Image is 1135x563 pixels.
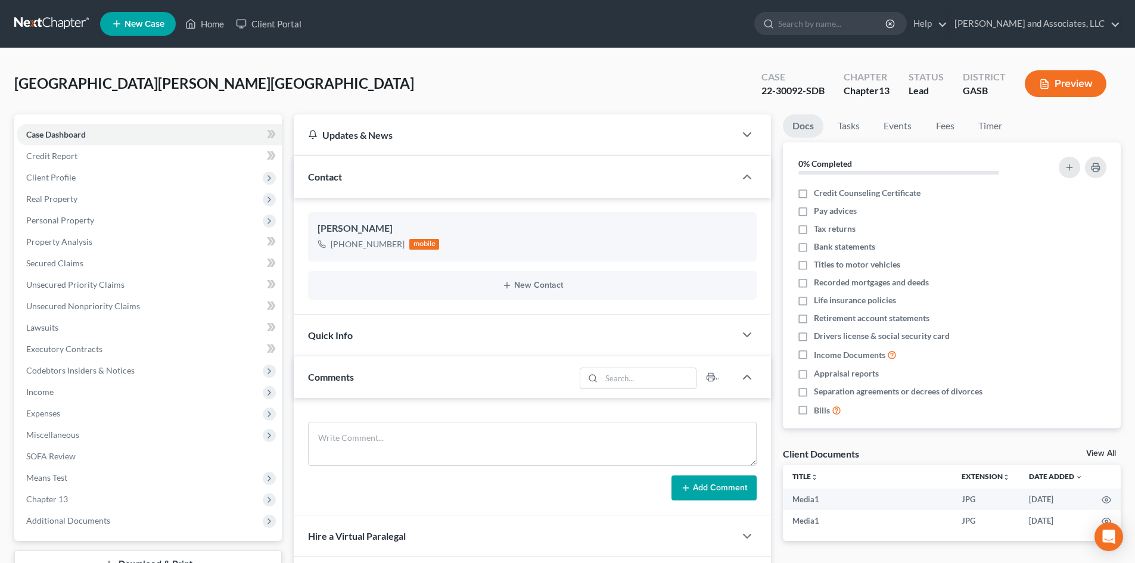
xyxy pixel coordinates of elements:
td: [DATE] [1019,510,1092,531]
a: [PERSON_NAME] and Associates, LLC [949,13,1120,35]
button: New Contact [318,281,747,290]
a: Lawsuits [17,317,282,338]
span: Chapter 13 [26,494,68,504]
a: Help [907,13,947,35]
span: Miscellaneous [26,430,79,440]
span: 13 [879,85,890,96]
span: Codebtors Insiders & Notices [26,365,135,375]
span: Contact [308,171,342,182]
a: Executory Contracts [17,338,282,360]
div: District [963,70,1006,84]
a: Home [179,13,230,35]
a: Tasks [828,114,869,138]
div: 22-30092-SDB [761,84,825,98]
div: Case [761,70,825,84]
span: Expenses [26,408,60,418]
a: Events [874,114,921,138]
div: mobile [409,239,439,250]
a: Extensionunfold_more [962,472,1010,481]
i: expand_more [1075,474,1083,481]
td: Media1 [783,489,952,510]
span: Lawsuits [26,322,58,332]
a: SOFA Review [17,446,282,467]
div: Chapter [844,70,890,84]
span: Comments [308,371,354,382]
span: Quick Info [308,329,353,341]
span: Income Documents [814,349,885,361]
span: Life insurance policies [814,294,896,306]
button: Add Comment [671,475,757,500]
span: Credit Report [26,151,77,161]
span: Secured Claims [26,258,83,268]
input: Search by name... [778,13,887,35]
td: JPG [952,489,1019,510]
a: View All [1086,449,1116,458]
span: Tax returns [814,223,856,235]
span: Personal Property [26,215,94,225]
span: SOFA Review [26,451,76,461]
span: Real Property [26,194,77,204]
a: Credit Report [17,145,282,167]
span: Additional Documents [26,515,110,525]
span: Property Analysis [26,237,92,247]
a: Case Dashboard [17,124,282,145]
div: Open Intercom Messenger [1094,522,1123,551]
span: Means Test [26,472,67,483]
div: Status [909,70,944,84]
a: Unsecured Priority Claims [17,274,282,296]
a: Secured Claims [17,253,282,274]
i: unfold_more [811,474,818,481]
span: Hire a Virtual Paralegal [308,530,406,542]
span: Case Dashboard [26,129,86,139]
a: Unsecured Nonpriority Claims [17,296,282,317]
input: Search... [602,368,696,388]
div: [PERSON_NAME] [318,222,747,236]
div: Updates & News [308,129,721,141]
span: Executory Contracts [26,344,102,354]
span: Separation agreements or decrees of divorces [814,385,982,397]
td: [DATE] [1019,489,1092,510]
span: Drivers license & social security card [814,330,950,342]
a: Client Portal [230,13,307,35]
span: Appraisal reports [814,368,879,380]
span: Credit Counseling Certificate [814,187,921,199]
td: Media1 [783,510,952,531]
span: Bank statements [814,241,875,253]
strong: 0% Completed [798,158,852,169]
span: [GEOGRAPHIC_DATA][PERSON_NAME][GEOGRAPHIC_DATA] [14,74,414,92]
a: Docs [783,114,823,138]
div: Client Documents [783,447,859,460]
span: Pay advices [814,205,857,217]
a: Titleunfold_more [792,472,818,481]
a: Date Added expand_more [1029,472,1083,481]
span: Bills [814,405,830,416]
button: Preview [1025,70,1106,97]
span: Income [26,387,54,397]
span: Unsecured Nonpriority Claims [26,301,140,311]
div: GASB [963,84,1006,98]
a: Property Analysis [17,231,282,253]
span: Titles to motor vehicles [814,259,900,270]
div: Lead [909,84,944,98]
span: Unsecured Priority Claims [26,279,125,290]
div: [PHONE_NUMBER] [331,238,405,250]
a: Fees [926,114,964,138]
i: unfold_more [1003,474,1010,481]
div: Chapter [844,84,890,98]
a: Timer [969,114,1012,138]
span: Client Profile [26,172,76,182]
span: New Case [125,20,164,29]
td: JPG [952,510,1019,531]
span: Retirement account statements [814,312,929,324]
span: Recorded mortgages and deeds [814,276,929,288]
